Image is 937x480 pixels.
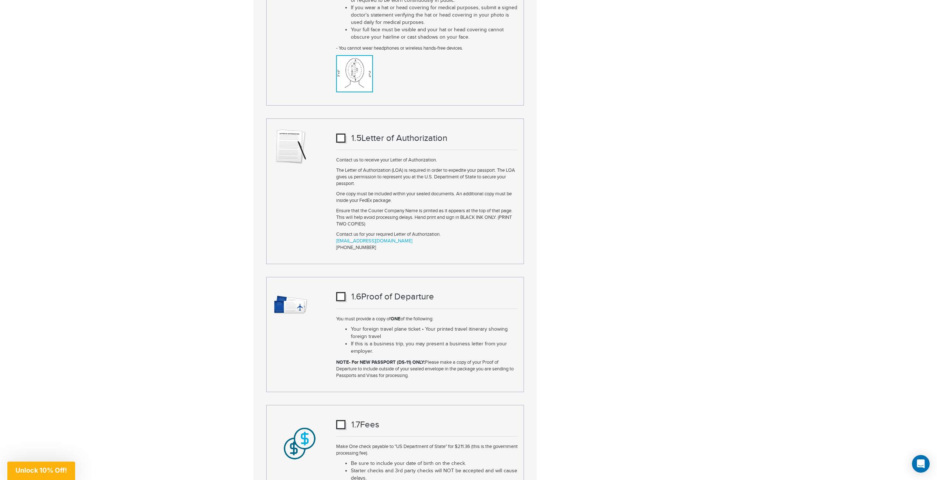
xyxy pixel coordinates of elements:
span: 6 [356,292,361,302]
p: - You cannot wear headphones or wireless hands-free devices. [336,45,518,51]
p: You must provide a copy of of the following: [336,316,518,322]
p: Ensure that the Courier Company Name is printed as it appears at the top of that page. This will ... [336,207,518,227]
h3: 1. Proof of Departure [336,292,518,302]
h3: 1. Fees [336,420,518,430]
img: Checkbox [336,420,347,430]
p: Contact us for your required Letter of Authorization. [PHONE_NUMBER] [336,231,518,251]
strong: NOTE- For NEW PASSPORT (DS-11) ONLY: [336,359,425,365]
p: Please make a copy of your Proof of Departure to include outside of your sealed envelope in the p... [336,359,518,379]
li: If you wear a hat or head covering for medical purposes, submit a signed doctor's statement verif... [351,4,518,26]
span: 5 [356,133,362,143]
img: letter_authorization.png [272,128,309,165]
span: Unlock 10% Off! [15,466,67,474]
div: Unlock 10% Off! [7,462,75,480]
img: cl-ico-fee.png [272,415,325,472]
li: Your full face must be visible and your hat or head covering cannot obscure your hairline or cast... [351,26,518,41]
p: Make One check payable to "US Department of State" for $211.36 (this is the government processing... [336,443,518,456]
img: Checkbox [336,134,347,144]
li: Be sure to include your date of birth on the check. [351,460,518,467]
div: Open Intercom Messenger [912,455,930,473]
p: The Letter of Authorization (LOA) is required in order to expedite your passport. The LOA gives u... [336,167,518,187]
li: If this is a business trip, you may present a business letter from your employer. [351,341,518,355]
a: [EMAIL_ADDRESS][DOMAIN_NAME] [336,238,412,244]
p: Contact us to receive your Letter of Authorization. [336,157,518,163]
img: itinerary-icon.png [272,287,309,323]
img: Checkbox [336,292,347,302]
span: 7 [356,420,360,430]
li: Your foreign travel plane ticket • Your printed travel itinerary showing foreign travel [351,326,518,341]
strong: ONE [391,316,401,322]
h3: 1. Letter of Authorization [336,134,518,143]
p: One copy must be included within your sealed documents. An additional copy must be inside your Fe... [336,191,518,204]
